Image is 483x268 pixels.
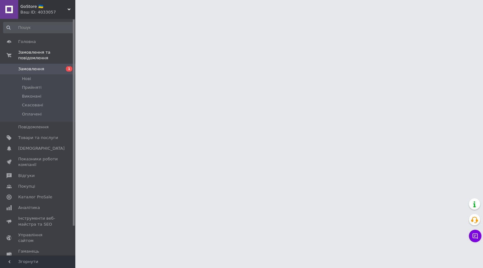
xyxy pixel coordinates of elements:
[18,205,40,211] span: Аналітика
[18,66,44,72] span: Замовлення
[22,94,41,99] span: Виконані
[18,156,58,168] span: Показники роботи компанії
[18,232,58,244] span: Управління сайтом
[18,50,75,61] span: Замовлення та повідомлення
[22,85,41,90] span: Прийняті
[22,111,42,117] span: Оплачені
[18,184,35,189] span: Покупці
[18,216,58,227] span: Інструменти веб-майстра та SEO
[18,124,49,130] span: Повідомлення
[3,22,74,33] input: Пошук
[18,146,65,151] span: [DEMOGRAPHIC_DATA]
[20,4,67,9] span: GoStore 🇺🇦
[18,194,52,200] span: Каталог ProSale
[18,135,58,141] span: Товари та послуги
[22,102,43,108] span: Скасовані
[18,173,35,179] span: Відгуки
[18,249,58,260] span: Гаманець компанії
[22,76,31,82] span: Нові
[18,39,36,45] span: Головна
[469,230,481,242] button: Чат з покупцем
[20,9,75,15] div: Ваш ID: 4033057
[66,66,72,72] span: 1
